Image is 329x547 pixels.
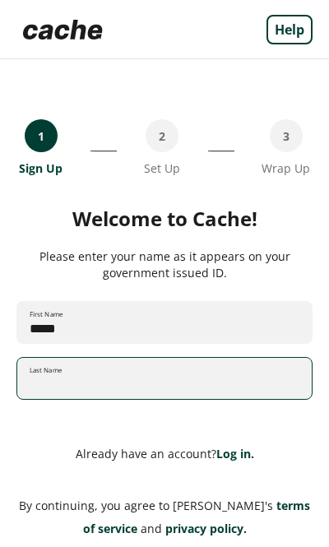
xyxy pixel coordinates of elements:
div: Sign Up [19,160,63,176]
div: ___________________________________ [208,119,234,176]
a: privacy policy. [162,521,247,536]
div: 3 [270,119,303,152]
div: Welcome to Cache! [16,209,313,229]
div: By continuing, you agree to [PERSON_NAME]'s and [16,494,313,540]
div: Please enter your name as it appears on your government issued ID. [16,248,313,281]
img: Logo [16,13,109,46]
div: 1 [25,119,58,152]
a: Log in. [216,446,254,461]
div: Already have an account? [16,446,313,461]
div: __________________________________ [90,119,117,176]
label: First Name [30,309,63,319]
div: 2 [146,119,178,152]
div: Wrap Up [262,160,310,176]
div: Set Up [144,160,180,176]
label: Last Name [30,365,63,375]
a: Help [266,15,313,44]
